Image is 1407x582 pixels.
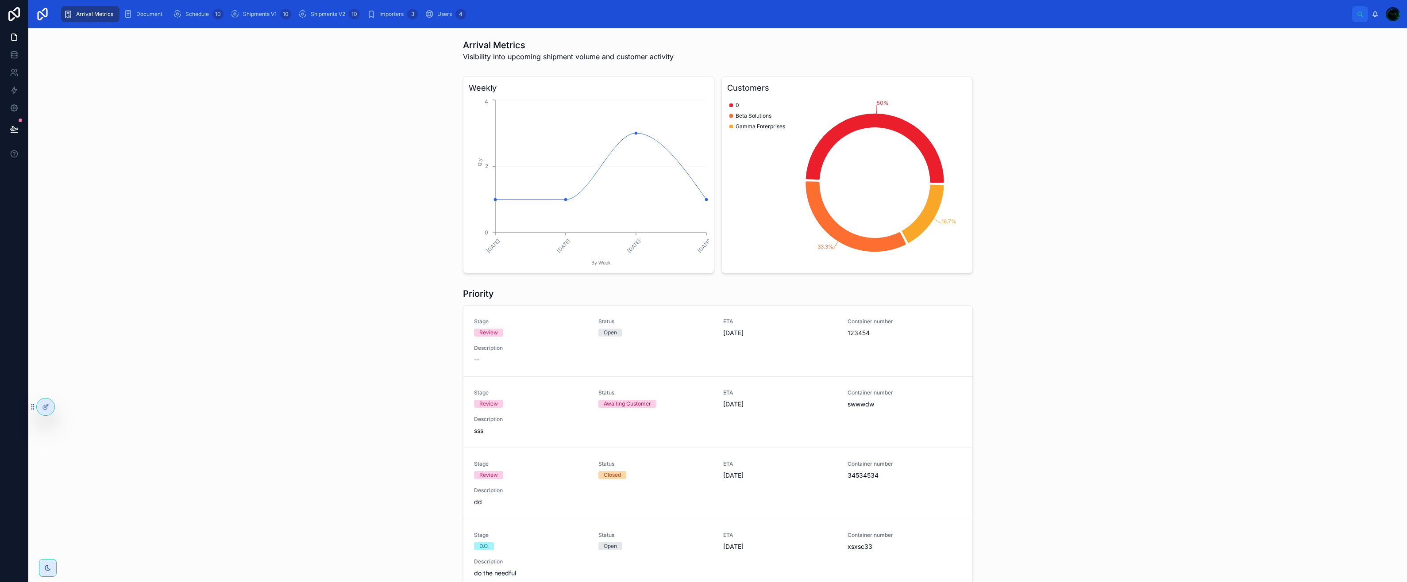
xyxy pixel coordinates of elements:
[474,416,588,423] span: Description
[474,355,479,364] span: --
[228,6,294,22] a: Shipments V110
[463,51,674,62] span: Visibility into upcoming shipment volume and customer activity
[474,532,588,539] span: Stage
[848,542,962,551] span: xsxsc33
[379,11,404,18] span: Importers
[848,329,962,337] span: 123454
[604,400,651,408] div: Awaiting Customer
[463,448,972,519] a: StageReviewStatusClosedETA[DATE]Container number34534534Descriptiondd
[76,11,113,18] span: Arrival Metrics
[474,498,588,506] span: dd
[474,426,588,435] span: sss
[474,569,588,578] span: do the needful
[848,389,962,396] span: Container number
[479,542,489,550] div: D.O.
[474,345,588,352] span: Description
[485,163,488,169] tspan: 2
[364,6,420,22] a: Importers3
[485,229,488,236] tspan: 0
[185,11,209,18] span: Schedule
[479,329,498,337] div: Review
[422,6,469,22] a: Users4
[604,471,621,479] div: Closed
[474,487,588,494] span: Description
[555,238,571,254] text: [DATE]
[848,400,962,409] span: swwwdw
[455,9,466,19] div: 4
[723,400,837,409] span: [DATE]
[723,471,837,480] span: [DATE]
[591,260,610,266] tspan: By Week
[626,238,642,254] text: [DATE]
[170,6,226,22] a: Schedule10
[736,112,771,119] span: Beta Solutions
[61,6,119,22] a: Arrival Metrics
[723,389,837,396] span: ETA
[463,39,674,51] h1: Arrival Metrics
[848,460,962,467] span: Container number
[463,306,972,376] a: StageReviewStatusOpenETA[DATE]Container number123454Description--
[727,98,967,268] div: chart
[696,238,712,254] text: [DATE]
[57,4,1352,24] div: scrollable content
[474,558,588,565] span: Description
[848,532,962,539] span: Container number
[121,6,169,22] a: Document
[136,11,162,18] span: Document
[479,471,498,479] div: Review
[463,287,494,300] h1: Priority
[723,532,837,539] span: ETA
[463,376,972,448] a: StageReviewStatusAwaiting CustomerETA[DATE]Container numberswwwdwDescriptionsss
[598,318,713,325] span: Status
[474,318,588,325] span: Stage
[474,460,588,467] span: Stage
[604,329,617,337] div: Open
[476,158,482,166] tspan: Qty
[280,9,291,19] div: 10
[485,98,488,105] tspan: 4
[877,100,889,106] tspan: 50%
[848,471,962,480] span: 34534534
[727,82,967,94] h3: Customers
[212,9,224,19] div: 10
[437,11,452,18] span: Users
[474,389,588,396] span: Stage
[35,7,50,21] img: App logo
[723,542,837,551] span: [DATE]
[723,329,837,337] span: [DATE]
[407,9,418,19] div: 3
[485,238,501,254] text: [DATE]
[723,318,837,325] span: ETA
[848,318,962,325] span: Container number
[469,98,709,268] div: chart
[311,11,345,18] span: Shipments V2
[598,460,713,467] span: Status
[469,82,709,94] h3: Weekly
[479,400,498,408] div: Review
[243,11,277,18] span: Shipments V1
[598,389,713,396] span: Status
[598,532,713,539] span: Status
[604,542,617,550] div: Open
[349,9,360,19] div: 10
[723,460,837,467] span: ETA
[941,218,956,225] tspan: 16.7%
[736,123,785,130] span: Gamma Enterprises
[817,243,833,250] tspan: 33.3%
[296,6,362,22] a: Shipments V210
[736,102,739,109] span: 0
